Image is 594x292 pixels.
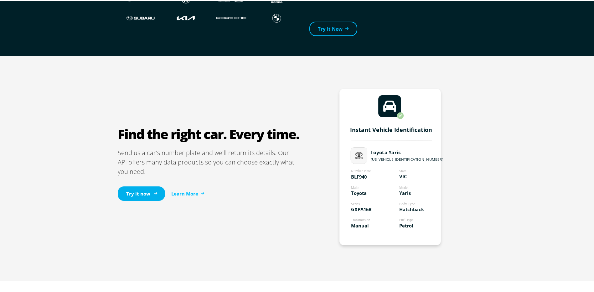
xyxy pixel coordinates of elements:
tspan: Toyota Yaris [370,148,401,154]
p: Send us a car's number plate and we'll return its details. Our API offers many data products so y... [118,147,299,175]
tspan: BLF940 [351,172,367,179]
a: Try it now [118,185,165,200]
h2: Find the right car. Every time. [118,125,299,141]
tspan: Toyota [351,189,367,195]
img: Porshce logo [215,11,248,23]
tspan: Model [399,185,409,188]
tspan: Yaris [399,189,411,195]
tspan: Make [351,185,359,188]
img: Subaru logo [124,11,157,23]
tspan: Series [351,201,360,205]
tspan: Number Plate [351,168,371,172]
tspan: [US_VEHICLE_IDENTIFICATION_NUMBER] [371,156,444,160]
tspan: Body Type [399,201,415,205]
a: Learn More [171,189,204,196]
img: BMW logo [260,11,293,23]
tspan: Hatchback [399,205,424,211]
tspan: Fuel Type [399,217,414,221]
tspan: Instant Vehicle Identification [350,125,432,132]
tspan: Transmission [351,217,370,221]
tspan: State [399,168,406,172]
tspan: GXPA16R [351,205,372,211]
a: Try It Now [309,20,357,35]
img: Kia logo [169,11,202,23]
tspan: Petrol [399,221,413,227]
tspan: VIC [399,172,407,179]
tspan: Manual [351,221,369,227]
